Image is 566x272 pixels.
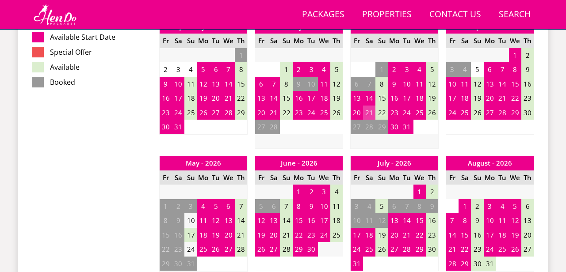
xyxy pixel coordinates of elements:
[521,91,534,106] td: 23
[280,170,292,185] th: Su
[160,228,172,242] td: 15
[293,106,305,120] td: 23
[496,213,509,228] td: 11
[222,242,235,257] td: 27
[413,242,426,257] td: 29
[351,170,363,185] th: Fr
[413,185,426,199] td: 1
[160,91,172,106] td: 16
[318,34,330,48] th: We
[388,77,401,91] td: 9
[446,242,459,257] td: 21
[235,228,247,242] td: 21
[235,199,247,214] td: 7
[268,199,280,214] td: 6
[471,106,483,120] td: 26
[293,77,305,91] td: 9
[459,106,471,120] td: 25
[496,91,509,106] td: 21
[413,170,426,185] th: We
[459,228,471,242] td: 15
[484,170,496,185] th: Mo
[268,34,280,48] th: Sa
[375,62,388,77] td: 1
[496,228,509,242] td: 18
[401,199,413,214] td: 7
[509,91,521,106] td: 22
[172,242,184,257] td: 23
[351,106,363,120] td: 20
[50,32,152,42] dd: Available Start Date
[50,47,152,57] dd: Special Offer
[471,77,483,91] td: 12
[446,34,459,48] th: Fr
[363,199,375,214] td: 4
[401,106,413,120] td: 24
[298,5,348,25] a: Packages
[318,228,330,242] td: 24
[401,228,413,242] td: 21
[210,91,222,106] td: 20
[160,156,248,170] th: May - 2026
[459,199,471,214] td: 1
[351,77,363,91] td: 6
[235,62,247,77] td: 8
[401,242,413,257] td: 28
[521,199,534,214] td: 6
[235,170,247,185] th: Th
[401,77,413,91] td: 10
[197,62,210,77] td: 5
[197,199,210,214] td: 4
[509,62,521,77] td: 8
[268,228,280,242] td: 20
[172,34,184,48] th: Sa
[459,34,471,48] th: Sa
[184,213,197,228] td: 10
[184,34,197,48] th: Su
[210,106,222,120] td: 27
[197,91,210,106] td: 19
[235,34,247,48] th: Th
[351,242,363,257] td: 24
[446,77,459,91] td: 10
[459,213,471,228] td: 8
[388,91,401,106] td: 16
[305,91,317,106] td: 17
[160,77,172,91] td: 9
[351,91,363,106] td: 13
[222,62,235,77] td: 7
[388,34,401,48] th: Mo
[388,170,401,185] th: Mo
[280,242,292,257] td: 28
[375,199,388,214] td: 5
[521,34,534,48] th: Th
[426,242,438,257] td: 30
[280,199,292,214] td: 7
[160,62,172,77] td: 2
[351,199,363,214] td: 3
[280,91,292,106] td: 15
[459,91,471,106] td: 18
[509,34,521,48] th: We
[401,213,413,228] td: 14
[210,77,222,91] td: 13
[496,62,509,77] td: 7
[375,213,388,228] td: 12
[426,91,438,106] td: 19
[375,91,388,106] td: 15
[413,199,426,214] td: 8
[222,170,235,185] th: We
[496,170,509,185] th: Tu
[305,213,317,228] td: 16
[496,106,509,120] td: 28
[375,120,388,134] td: 29
[521,48,534,63] td: 2
[351,156,439,170] th: July - 2026
[375,170,388,185] th: Su
[471,213,483,228] td: 9
[359,5,415,25] a: Properties
[184,106,197,120] td: 25
[401,170,413,185] th: Tu
[521,228,534,242] td: 20
[509,106,521,120] td: 29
